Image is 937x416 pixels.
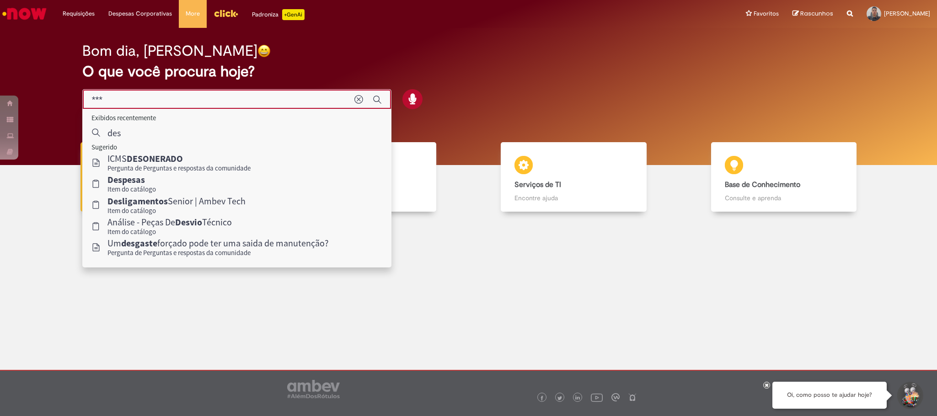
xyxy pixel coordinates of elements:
a: Serviços de TI Encontre ajuda [469,142,679,212]
a: Base de Conhecimento Consulte e aprenda [679,142,889,212]
img: logo_footer_youtube.png [591,391,603,403]
span: More [186,9,200,18]
img: logo_footer_twitter.png [557,396,562,400]
h2: O que você procura hoje? [82,64,855,80]
p: Encontre ajuda [514,193,633,203]
a: Tirar dúvidas Tirar dúvidas com Lupi Assist e Gen Ai [48,142,258,212]
img: logo_footer_ambev_rotulo_gray.png [287,380,340,398]
div: Padroniza [252,9,305,20]
p: Consulte e aprenda [725,193,843,203]
img: happy-face.png [257,44,271,58]
span: Despesas Corporativas [108,9,172,18]
img: click_logo_yellow_360x200.png [214,6,238,20]
img: logo_footer_workplace.png [611,393,620,401]
span: Favoritos [754,9,779,18]
h2: Bom dia, [PERSON_NAME] [82,43,257,59]
span: Requisições [63,9,95,18]
b: Serviços de TI [514,180,561,189]
span: Rascunhos [800,9,833,18]
p: +GenAi [282,9,305,20]
img: ServiceNow [1,5,48,23]
img: logo_footer_facebook.png [540,396,544,400]
img: logo_footer_linkedin.png [575,395,580,401]
img: logo_footer_naosei.png [628,393,637,401]
button: Iniciar Conversa de Suporte [896,382,923,409]
div: Oi, como posso te ajudar hoje? [772,382,887,409]
b: Base de Conhecimento [725,180,800,189]
a: Rascunhos [792,10,833,18]
span: [PERSON_NAME] [884,10,930,17]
